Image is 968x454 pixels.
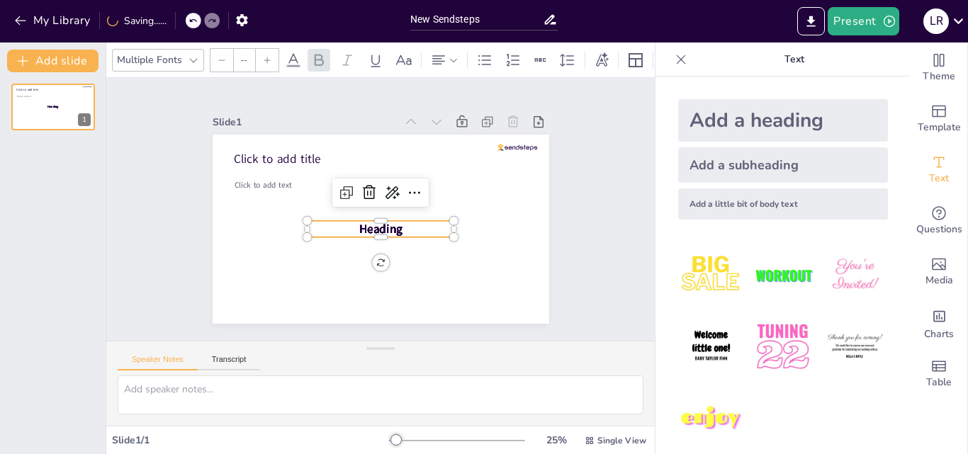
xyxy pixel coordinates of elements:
[924,327,954,342] span: Charts
[925,273,953,288] span: Media
[750,314,816,380] img: 5.jpeg
[114,50,185,69] div: Multiple Fonts
[750,242,816,308] img: 2.jpeg
[237,165,295,182] span: Click to add text
[239,136,327,161] span: Click to add title
[678,147,888,183] div: Add a subheading
[591,49,612,72] div: Text effects
[198,355,261,370] button: Transcript
[678,242,744,308] img: 1.jpeg
[911,297,967,348] div: Add charts and graphs
[828,7,899,35] button: Present
[911,42,967,93] div: Change the overall theme
[923,69,955,84] span: Theme
[624,49,647,72] div: Layout
[678,314,744,380] img: 4.jpeg
[112,433,389,447] div: Slide 1 / 1
[911,246,967,297] div: Add images, graphics, shapes or video
[78,113,91,126] div: 1
[47,105,58,109] span: Heading
[539,433,573,447] div: 25 %
[929,171,949,186] span: Text
[822,314,888,380] img: 6.jpeg
[11,9,96,32] button: My Library
[911,93,967,144] div: Add ready made slides
[107,14,167,28] div: Saving......
[597,435,646,446] span: Single View
[916,222,962,237] span: Questions
[911,348,967,399] div: Add a table
[911,144,967,195] div: Add text boxes
[692,42,896,76] p: Text
[356,219,401,239] span: Heading
[797,7,825,35] button: Export to PowerPoint
[222,98,405,130] div: Slide 1
[118,355,198,370] button: Speaker Notes
[918,120,961,135] span: Template
[923,7,949,35] button: L R
[16,88,38,92] span: Click to add title
[11,84,95,130] div: 1
[926,375,952,390] span: Table
[410,9,543,30] input: Insert title
[822,242,888,308] img: 3.jpeg
[911,195,967,246] div: Get real-time input from your audience
[678,188,888,220] div: Add a little bit of body text
[678,99,888,142] div: Add a heading
[7,50,99,72] button: Add slide
[923,8,949,34] div: L R
[678,386,744,452] img: 7.jpeg
[17,95,31,98] span: Click to add text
